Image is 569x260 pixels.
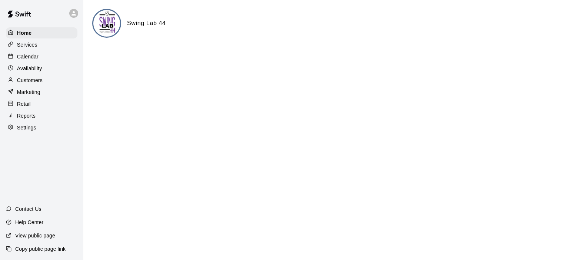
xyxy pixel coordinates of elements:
[6,51,77,62] a: Calendar
[6,75,77,86] a: Customers
[93,10,121,38] img: Swing Lab 44 logo
[15,205,41,213] p: Contact Us
[17,124,36,131] p: Settings
[6,122,77,133] a: Settings
[17,29,32,37] p: Home
[15,232,55,239] p: View public page
[6,98,77,109] a: Retail
[15,245,66,253] p: Copy public page link
[6,63,77,74] a: Availability
[17,88,40,96] p: Marketing
[17,112,36,119] p: Reports
[6,27,77,38] a: Home
[17,53,39,60] p: Calendar
[127,18,166,28] h6: Swing Lab 44
[17,65,42,72] p: Availability
[17,77,43,84] p: Customers
[6,87,77,98] a: Marketing
[6,110,77,121] a: Reports
[17,100,31,108] p: Retail
[17,41,37,48] p: Services
[15,219,43,226] p: Help Center
[6,39,77,50] a: Services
